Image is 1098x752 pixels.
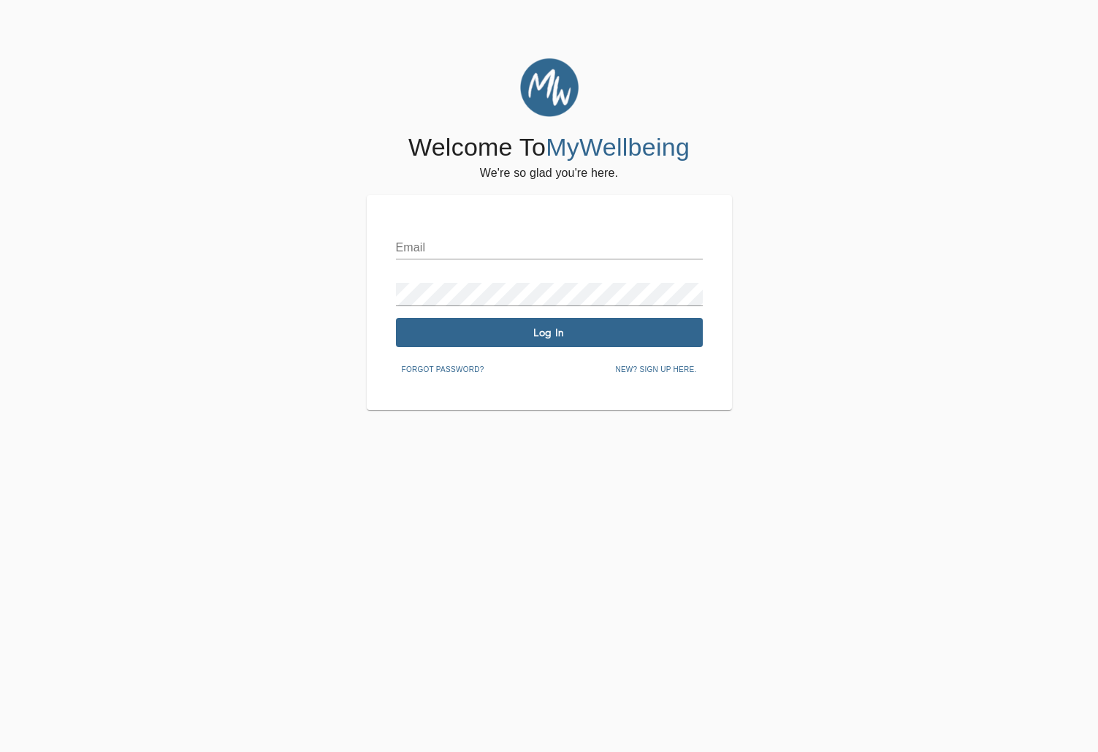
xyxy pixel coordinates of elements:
[615,363,696,376] span: New? Sign up here.
[396,362,490,374] a: Forgot password?
[402,363,484,376] span: Forgot password?
[609,359,702,381] button: New? Sign up here.
[546,133,690,161] span: MyWellbeing
[480,163,618,183] h6: We're so glad you're here.
[408,132,690,163] h4: Welcome To
[396,318,703,347] button: Log In
[402,326,697,340] span: Log In
[520,58,579,117] img: MyWellbeing
[396,359,490,381] button: Forgot password?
